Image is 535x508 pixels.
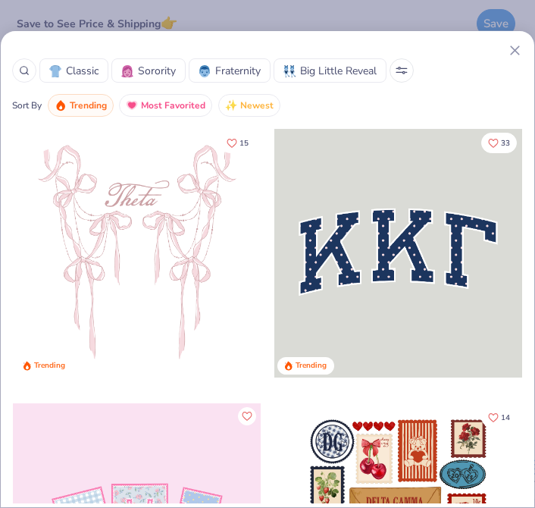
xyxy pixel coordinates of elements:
[240,97,274,114] span: Newest
[238,407,256,425] button: Like
[66,63,99,79] span: Classic
[283,65,296,77] img: Big Little Reveal
[390,58,414,83] button: Sort Popup Button
[111,58,186,83] button: SororitySorority
[274,58,386,83] button: Big Little RevealBig Little Reveal
[70,97,107,114] span: Trending
[501,413,510,421] span: 14
[225,99,237,111] img: newest.gif
[501,140,510,147] span: 33
[215,63,261,79] span: Fraternity
[481,407,517,428] button: Like
[141,97,205,114] span: Most Favorited
[300,63,377,79] span: Big Little Reveal
[296,360,327,372] div: Trending
[119,94,212,117] button: Most Favorited
[34,360,65,372] div: Trending
[138,63,176,79] span: Sorority
[239,140,249,147] span: 15
[481,133,517,153] button: Like
[220,133,255,153] button: Like
[126,99,138,111] img: most_fav.gif
[55,99,67,111] img: trending.gif
[48,94,114,117] button: Trending
[121,65,133,77] img: Sorority
[199,65,211,77] img: Fraternity
[189,58,271,83] button: FraternityFraternity
[12,99,42,112] div: Sort By
[39,58,108,83] button: ClassicClassic
[218,94,280,117] button: Newest
[49,65,61,77] img: Classic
